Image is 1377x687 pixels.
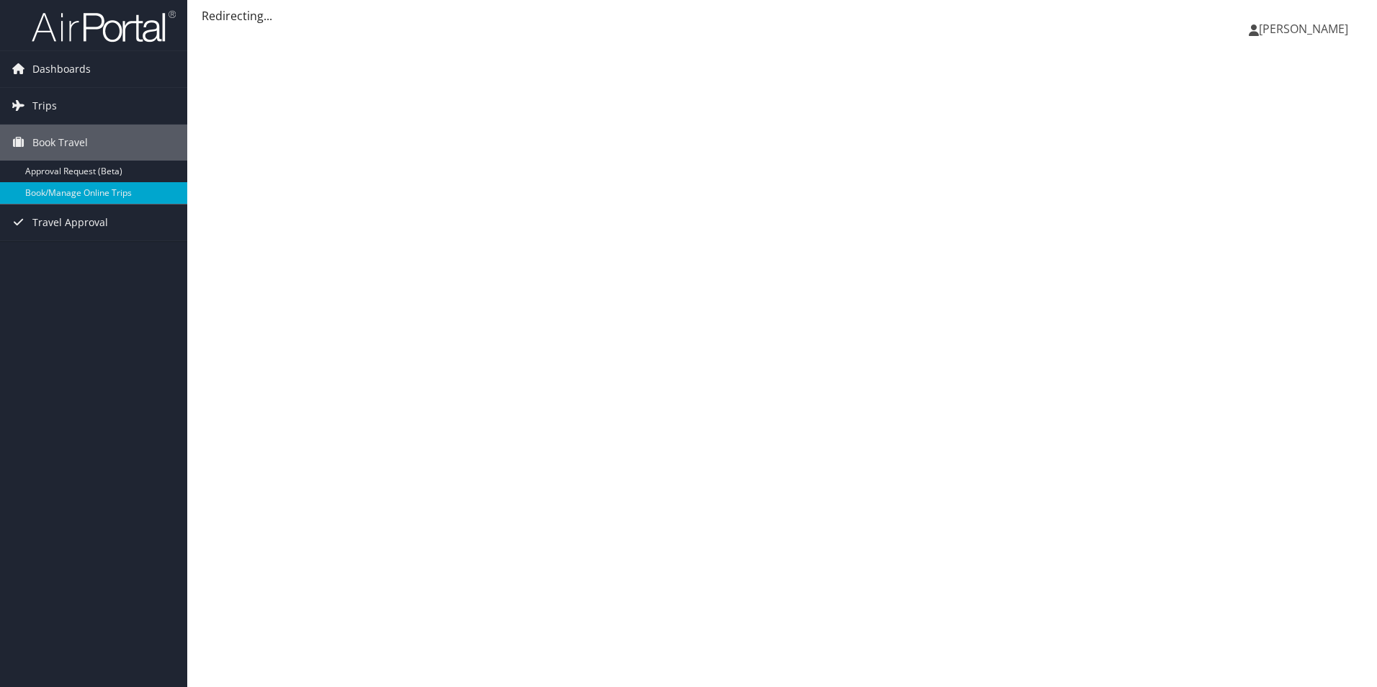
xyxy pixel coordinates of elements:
[32,125,88,161] span: Book Travel
[1249,7,1363,50] a: [PERSON_NAME]
[32,9,176,43] img: airportal-logo.png
[202,7,1363,24] div: Redirecting...
[1259,21,1348,37] span: [PERSON_NAME]
[32,205,108,241] span: Travel Approval
[32,51,91,87] span: Dashboards
[32,88,57,124] span: Trips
